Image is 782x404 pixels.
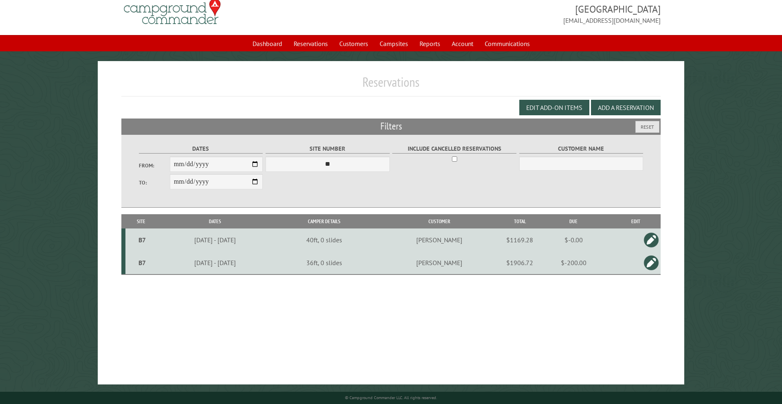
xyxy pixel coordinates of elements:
[519,100,589,115] button: Edit Add-on Items
[536,214,611,228] th: Due
[536,251,611,274] td: $-200.00
[139,179,170,187] label: To:
[345,395,437,400] small: © Campground Commander LLC. All rights reserved.
[266,144,390,154] label: Site Number
[139,162,170,169] label: From:
[375,251,504,274] td: [PERSON_NAME]
[121,119,661,134] h2: Filters
[519,144,644,154] label: Customer Name
[375,228,504,251] td: [PERSON_NAME]
[503,214,536,228] th: Total
[121,74,661,97] h1: Reservations
[392,144,516,154] label: Include Cancelled Reservations
[415,36,445,51] a: Reports
[334,36,373,51] a: Customers
[289,36,333,51] a: Reservations
[375,214,504,228] th: Customer
[157,214,274,228] th: Dates
[635,121,659,133] button: Reset
[447,36,478,51] a: Account
[273,251,375,274] td: 36ft, 0 slides
[273,214,375,228] th: Camper Details
[158,259,272,267] div: [DATE] - [DATE]
[125,214,157,228] th: Site
[375,36,413,51] a: Campsites
[591,100,661,115] button: Add a Reservation
[139,144,263,154] label: Dates
[158,236,272,244] div: [DATE] - [DATE]
[129,259,156,267] div: B7
[503,228,536,251] td: $1169.28
[503,251,536,274] td: $1906.72
[480,36,535,51] a: Communications
[391,2,661,25] span: [GEOGRAPHIC_DATA] [EMAIL_ADDRESS][DOMAIN_NAME]
[248,36,287,51] a: Dashboard
[129,236,156,244] div: B7
[273,228,375,251] td: 40ft, 0 slides
[536,228,611,251] td: $-0.00
[611,214,661,228] th: Edit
